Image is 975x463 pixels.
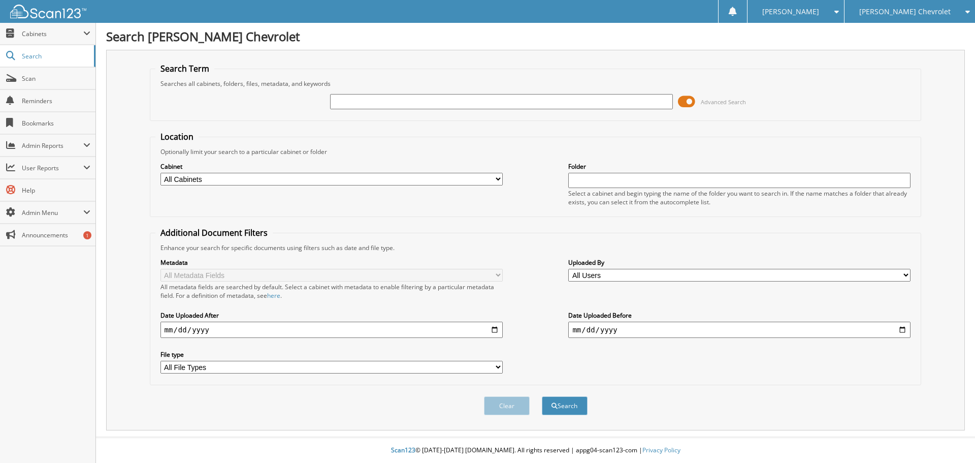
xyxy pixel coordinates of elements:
[155,227,273,238] legend: Additional Document Filters
[155,63,214,74] legend: Search Term
[568,311,911,320] label: Date Uploaded Before
[160,162,503,171] label: Cabinet
[160,322,503,338] input: start
[22,74,90,83] span: Scan
[83,231,91,239] div: 1
[762,9,819,15] span: [PERSON_NAME]
[22,141,83,150] span: Admin Reports
[155,79,916,88] div: Searches all cabinets, folders, files, metadata, and keywords
[160,350,503,359] label: File type
[106,28,965,45] h1: Search [PERSON_NAME] Chevrolet
[160,283,503,300] div: All metadata fields are searched by default. Select a cabinet with metadata to enable filtering b...
[160,258,503,267] label: Metadata
[568,189,911,206] div: Select a cabinet and begin typing the name of the folder you want to search in. If the name match...
[22,29,83,38] span: Cabinets
[568,322,911,338] input: end
[22,164,83,172] span: User Reports
[22,186,90,195] span: Help
[542,396,588,415] button: Search
[267,291,280,300] a: here
[859,9,951,15] span: [PERSON_NAME] Chevrolet
[484,396,530,415] button: Clear
[160,311,503,320] label: Date Uploaded After
[96,438,975,463] div: © [DATE]-[DATE] [DOMAIN_NAME]. All rights reserved | appg04-scan123-com |
[10,5,86,18] img: scan123-logo-white.svg
[22,119,90,128] span: Bookmarks
[22,97,90,105] span: Reminders
[155,147,916,156] div: Optionally limit your search to a particular cabinet or folder
[568,258,911,267] label: Uploaded By
[642,446,680,454] a: Privacy Policy
[22,231,90,239] span: Announcements
[568,162,911,171] label: Folder
[391,446,415,454] span: Scan123
[155,131,199,142] legend: Location
[701,98,746,106] span: Advanced Search
[22,208,83,217] span: Admin Menu
[22,52,89,60] span: Search
[155,243,916,252] div: Enhance your search for specific documents using filters such as date and file type.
